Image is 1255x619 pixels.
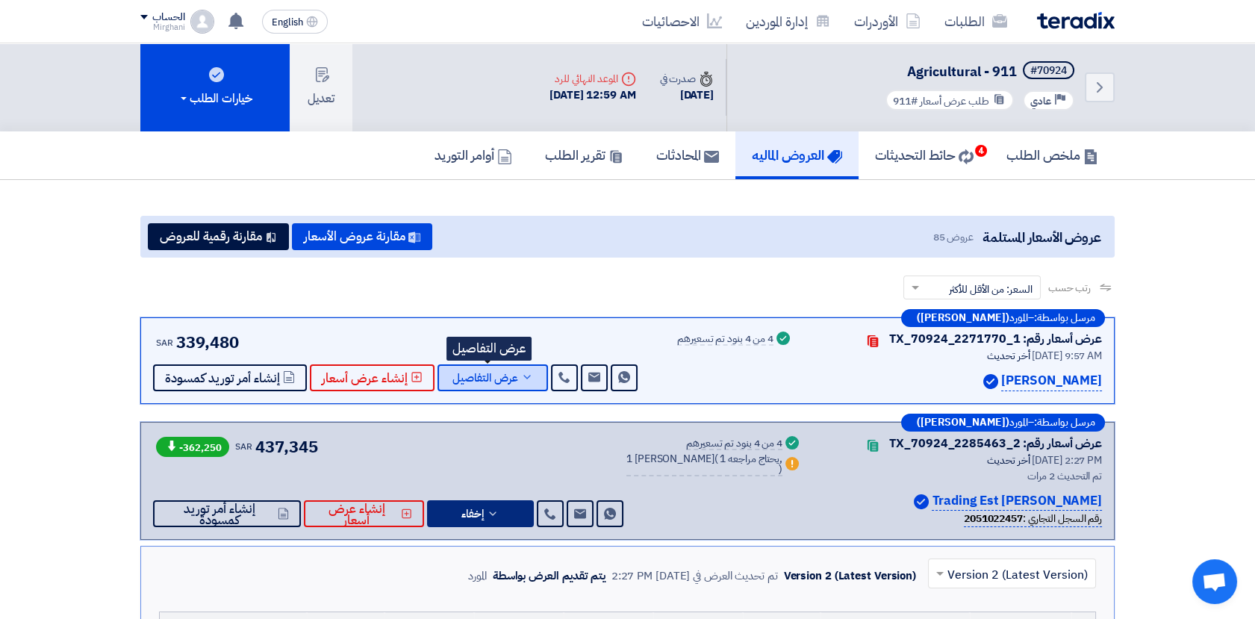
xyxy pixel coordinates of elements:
a: الأوردرات [842,4,932,39]
button: مقارنة عروض الأسعار [292,223,432,250]
span: السعر: من الأقل للأكثر [949,281,1033,297]
span: ) [779,461,782,477]
img: profile_test.png [190,10,214,34]
span: عروض الأسعار المستلمة [982,227,1101,247]
span: [DATE] 9:57 AM [1032,348,1102,364]
h5: Agricultural - 911 [882,61,1077,82]
span: -362,250 [156,437,229,457]
div: Version 2 (Latest Version) [784,567,916,585]
span: English [272,17,303,28]
a: المحادثات [640,131,735,179]
span: 1 يحتاج مراجعه, [720,451,782,467]
span: ( [714,451,718,467]
div: 1 [PERSON_NAME] [626,454,782,476]
div: [DATE] [660,87,714,104]
div: – [901,309,1105,327]
span: عروض 85 [933,229,974,245]
button: إخفاء [427,500,534,527]
div: Mirghani [140,23,184,31]
span: إنشاء عرض أسعار [322,373,408,384]
h5: أوامر التوريد [435,146,512,164]
span: 4 [975,145,987,157]
b: ([PERSON_NAME]) [917,313,1009,323]
div: 4 من 4 بنود تم تسعيرهم [677,334,773,346]
img: Teradix logo [1037,12,1115,29]
button: إنشاء أمر توريد كمسودة [153,500,301,527]
h5: ملخص الطلب [1006,146,1098,164]
div: المورد [468,567,487,585]
h5: تقرير الطلب [545,146,623,164]
div: عرض التفاصيل [446,337,532,361]
a: العروض الماليه [735,131,859,179]
span: Agricultural - 911 [907,61,1017,81]
div: #70924 [1030,66,1067,76]
span: [DATE] 2:27 PM [1032,452,1102,468]
h5: حائط التحديثات [875,146,974,164]
div: يتم تقديم العرض بواسطة [493,567,605,585]
a: ملخص الطلب [990,131,1115,179]
div: عرض أسعار رقم: TX_70924_2271770_1 [889,330,1102,348]
div: – [901,414,1105,432]
div: تم تحديث العرض في [DATE] 2:27 PM [611,567,778,585]
a: الاحصائيات [630,4,734,39]
button: إنشاء أمر توريد كمسودة [153,364,307,391]
div: خيارات الطلب [178,90,252,108]
span: إنشاء أمر توريد كمسودة [165,373,280,384]
span: أخر تحديث [987,452,1030,468]
a: الطلبات [932,4,1019,39]
img: Verified Account [983,374,998,389]
div: الموعد النهائي للرد [549,71,636,87]
p: [PERSON_NAME] Trading Est [932,491,1102,511]
button: تعديل [290,43,352,131]
span: 437,345 [255,435,318,459]
span: #911 [893,93,918,109]
span: إنشاء أمر توريد كمسودة [165,503,275,526]
div: الحساب [152,11,184,24]
a: إدارة الموردين [734,4,842,39]
span: مرسل بواسطة: [1034,417,1095,428]
h5: العروض الماليه [752,146,842,164]
div: رقم السجل التجاري : [964,511,1102,527]
button: خيارات الطلب [140,43,290,131]
span: مرسل بواسطة: [1034,313,1095,323]
h5: المحادثات [656,146,719,164]
div: 4 من 4 بنود تم تسعيرهم [686,438,782,450]
span: أخر تحديث [987,348,1030,364]
span: SAR [156,336,173,349]
span: عرض التفاصيل [452,373,518,384]
span: المورد [1009,313,1028,323]
b: ([PERSON_NAME]) [917,417,1009,428]
button: مقارنة رقمية للعروض [148,223,289,250]
div: تم التحديث 2 مرات [820,468,1102,484]
span: طلب عرض أسعار [920,93,989,109]
img: Verified Account [914,494,929,509]
a: أوامر التوريد [418,131,529,179]
span: 339,480 [176,330,239,355]
button: عرض التفاصيل [437,364,548,391]
a: حائط التحديثات4 [859,131,990,179]
div: Open chat [1192,559,1237,604]
span: SAR [235,440,252,453]
div: عرض أسعار رقم: TX_70924_2285463_2 [889,435,1102,452]
span: رتب حسب [1048,280,1091,296]
p: [PERSON_NAME] [1001,371,1102,391]
div: صدرت في [660,71,714,87]
button: English [262,10,328,34]
button: إنشاء عرض أسعار [304,500,424,527]
div: [DATE] 12:59 AM [549,87,636,104]
span: إخفاء [461,508,484,520]
a: تقرير الطلب [529,131,640,179]
span: إنشاء عرض أسعار [316,503,398,526]
button: إنشاء عرض أسعار [310,364,435,391]
span: المورد [1009,417,1028,428]
span: عادي [1030,94,1051,108]
b: 2051022457 [964,511,1023,526]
